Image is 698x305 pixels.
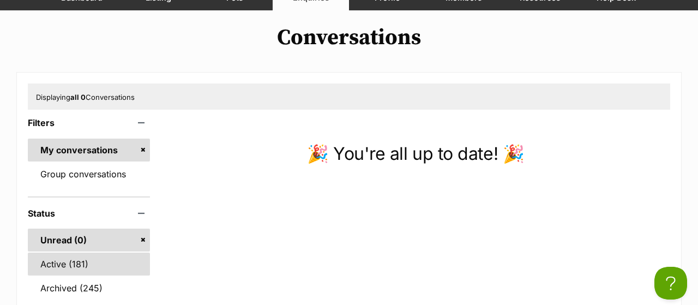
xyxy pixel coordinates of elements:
a: Group conversations [28,163,150,186]
header: Status [28,208,150,218]
strong: all 0 [70,93,86,101]
a: Active (181) [28,253,150,276]
span: Displaying Conversations [36,93,135,101]
p: 🎉 You're all up to date! 🎉 [161,141,670,167]
header: Filters [28,118,150,128]
iframe: Help Scout Beacon - Open [654,267,687,300]
a: Archived (245) [28,277,150,300]
a: My conversations [28,139,150,162]
a: Unread (0) [28,229,150,252]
